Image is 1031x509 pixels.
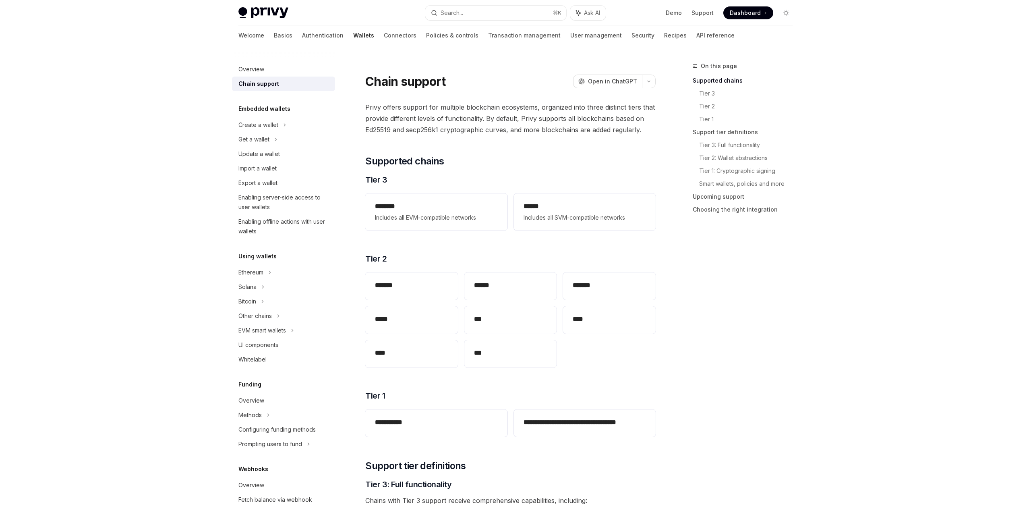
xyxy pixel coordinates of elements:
[365,253,387,264] span: Tier 2
[696,26,735,45] a: API reference
[238,64,264,74] div: Overview
[238,355,267,364] div: Whitelabel
[238,410,262,420] div: Methods
[693,203,799,216] a: Choosing the right integration
[699,87,799,100] a: Tier 3
[238,464,268,474] h5: Webhooks
[302,26,344,45] a: Authentication
[524,213,646,222] span: Includes all SVM-compatible networks
[238,495,312,505] div: Fetch balance via webhook
[238,217,330,236] div: Enabling offline actions with user wallets
[488,26,561,45] a: Transaction management
[365,155,444,168] span: Supported chains
[701,61,737,71] span: On this page
[238,268,263,277] div: Ethereum
[274,26,292,45] a: Basics
[699,139,799,152] a: Tier 3: Full functionality
[232,147,335,161] a: Update a wallet
[730,9,761,17] span: Dashboard
[232,422,335,437] a: Configuring funding methods
[238,340,278,350] div: UI components
[631,26,654,45] a: Security
[693,126,799,139] a: Support tier definitions
[441,8,463,18] div: Search...
[699,113,799,126] a: Tier 1
[514,193,656,231] a: **** *Includes all SVM-compatible networks
[232,492,335,507] a: Fetch balance via webhook
[238,193,330,212] div: Enabling server-side access to user wallets
[238,282,257,292] div: Solana
[238,104,290,114] h5: Embedded wallets
[238,380,261,389] h5: Funding
[238,297,256,306] div: Bitcoin
[232,62,335,77] a: Overview
[238,135,269,144] div: Get a wallet
[365,193,507,231] a: **** ***Includes all EVM-compatible networks
[238,251,277,261] h5: Using wallets
[699,100,799,113] a: Tier 2
[232,393,335,408] a: Overview
[238,149,280,159] div: Update a wallet
[365,390,385,401] span: Tier 1
[238,326,286,335] div: EVM smart wallets
[699,177,799,190] a: Smart wallets, policies and more
[365,495,656,506] span: Chains with Tier 3 support receive comprehensive capabilities, including:
[693,190,799,203] a: Upcoming support
[365,102,656,135] span: Privy offers support for multiple blockchain ecosystems, organized into three distinct tiers that...
[666,9,682,17] a: Demo
[232,190,335,214] a: Enabling server-side access to user wallets
[232,352,335,367] a: Whitelabel
[353,26,374,45] a: Wallets
[238,7,288,19] img: light logo
[238,178,277,188] div: Export a wallet
[723,6,773,19] a: Dashboard
[375,213,497,222] span: Includes all EVM-compatible networks
[780,6,793,19] button: Toggle dark mode
[232,338,335,352] a: UI components
[365,459,466,472] span: Support tier definitions
[232,161,335,176] a: Import a wallet
[691,9,714,17] a: Support
[425,6,566,20] button: Search...⌘K
[238,311,272,321] div: Other chains
[699,164,799,177] a: Tier 1: Cryptographic signing
[365,174,387,185] span: Tier 3
[693,74,799,87] a: Supported chains
[238,79,279,89] div: Chain support
[570,26,622,45] a: User management
[553,10,561,16] span: ⌘ K
[232,214,335,239] a: Enabling offline actions with user wallets
[238,396,264,405] div: Overview
[238,164,277,173] div: Import a wallet
[664,26,687,45] a: Recipes
[238,120,278,130] div: Create a wallet
[238,439,302,449] div: Prompting users to fund
[238,425,316,434] div: Configuring funding methods
[365,74,445,89] h1: Chain support
[584,9,600,17] span: Ask AI
[238,26,264,45] a: Welcome
[570,6,606,20] button: Ask AI
[232,478,335,492] a: Overview
[699,152,799,164] a: Tier 2: Wallet abstractions
[384,26,416,45] a: Connectors
[238,480,264,490] div: Overview
[232,77,335,91] a: Chain support
[365,479,451,490] span: Tier 3: Full functionality
[588,77,637,85] span: Open in ChatGPT
[426,26,478,45] a: Policies & controls
[573,75,642,88] button: Open in ChatGPT
[232,176,335,190] a: Export a wallet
